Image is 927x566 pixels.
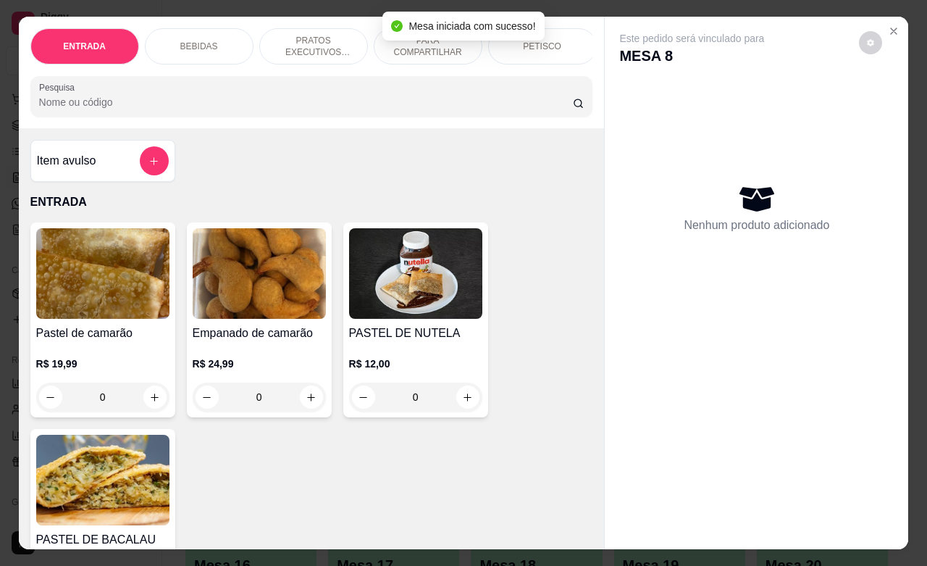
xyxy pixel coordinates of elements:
[63,41,106,52] p: ENTRADA
[882,20,905,43] button: Close
[39,95,573,109] input: Pesquisa
[523,41,561,52] p: PETISCO
[39,386,62,409] button: decrease-product-quantity
[349,325,482,342] h4: PASTEL DE NUTELA
[36,435,169,525] img: product-image
[859,31,882,54] button: decrease-product-quantity
[37,152,96,170] h4: Item avulso
[272,35,356,58] p: PRATOS EXECUTIVOS (INDIVIDUAIS)
[456,386,479,409] button: increase-product-quantity
[193,228,326,319] img: product-image
[143,386,167,409] button: increase-product-quantity
[352,386,375,409] button: decrease-product-quantity
[36,357,169,371] p: R$ 19,99
[193,357,326,371] p: R$ 24,99
[349,228,482,319] img: product-image
[684,217,829,234] p: Nenhum produto adicionado
[140,146,169,175] button: add-separate-item
[619,46,764,66] p: MESA 8
[349,357,482,371] p: R$ 12,00
[391,20,403,32] span: check-circle
[30,193,593,211] p: ENTRADA
[408,20,535,32] span: Mesa iniciada com sucesso!
[300,386,323,409] button: increase-product-quantity
[39,81,80,93] label: Pesquisa
[36,228,169,319] img: product-image
[619,31,764,46] p: Este pedido será vinculado para
[36,531,169,549] h4: PASTEL DE BACALAU
[196,386,219,409] button: decrease-product-quantity
[36,325,169,342] h4: Pastel de camarão
[193,325,326,342] h4: Empanado de camarão
[386,35,470,58] p: PARA COMPARTILHAR
[180,41,218,52] p: BEBIDAS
